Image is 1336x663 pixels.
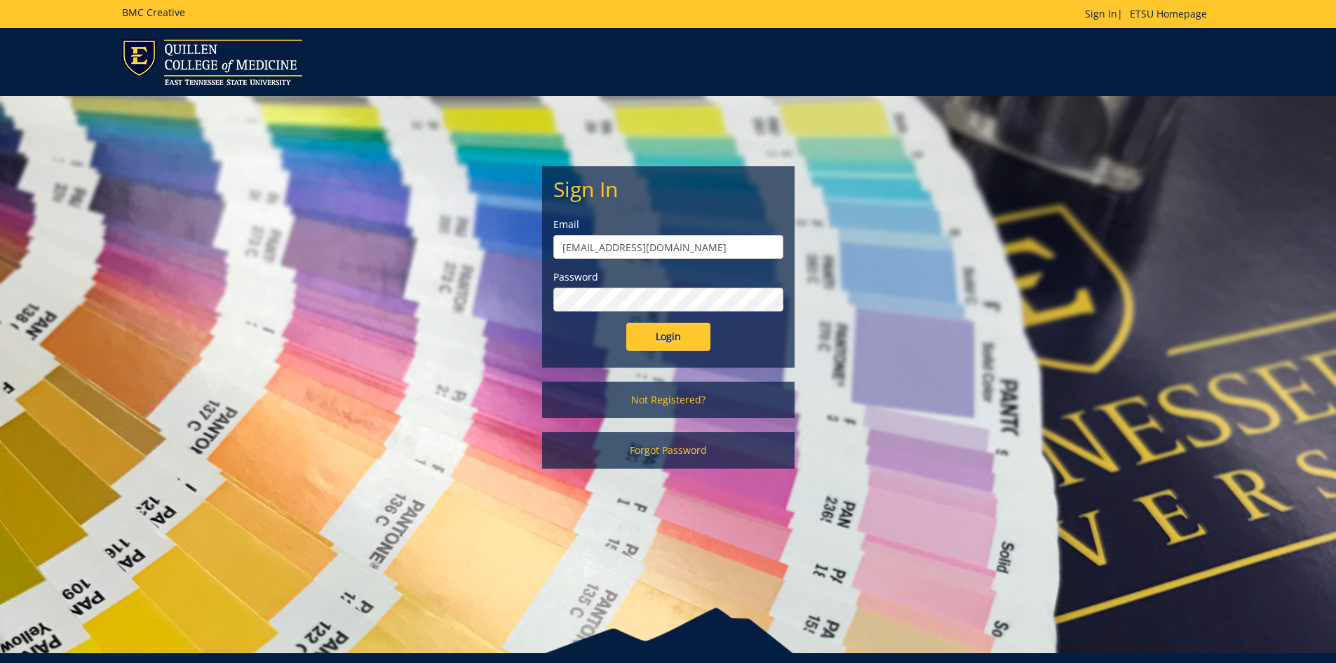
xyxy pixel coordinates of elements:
label: Password [553,270,783,284]
a: Not Registered? [542,382,795,418]
h2: Sign In [553,178,783,201]
img: ETSU logo [122,39,302,85]
a: Forgot Password [542,432,795,469]
h5: BMC Creative [122,7,185,18]
label: Email [553,217,783,232]
input: Login [626,323,710,351]
a: ETSU Homepage [1123,7,1214,20]
a: Sign In [1085,7,1117,20]
p: | [1085,7,1214,21]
